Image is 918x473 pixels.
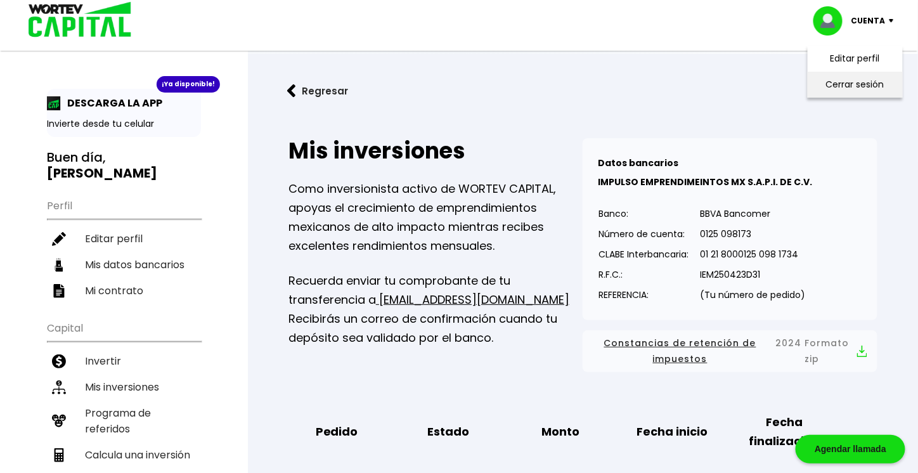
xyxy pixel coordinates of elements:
[47,96,61,110] img: app-icon
[637,422,708,441] b: Fecha inicio
[886,19,903,23] img: icon-down
[47,164,157,182] b: [PERSON_NAME]
[541,422,579,441] b: Monto
[47,374,201,400] a: Mis inversiones
[288,179,583,256] p: Como inversionista activo de WORTEV CAPITAL, apoyas el crecimiento de emprendimientos mexicanos d...
[700,204,805,223] p: BBVA Bancomer
[805,72,906,98] li: Cerrar sesión
[47,252,201,278] a: Mis datos bancarios
[316,422,358,441] b: Pedido
[598,204,688,223] p: Banco:
[47,400,201,442] a: Programa de referidos
[52,448,66,462] img: calculadora-icon.17d418c4.svg
[700,224,805,243] p: 0125 098173
[52,232,66,246] img: editar-icon.952d3147.svg
[157,76,220,93] div: ¡Ya disponible!
[61,95,162,111] p: DESCARGA LA APP
[288,138,583,164] h2: Mis inversiones
[593,335,867,367] button: Constancias de retención de impuestos2024 Formato zip
[376,292,569,308] a: [EMAIL_ADDRESS][DOMAIN_NAME]
[598,224,688,243] p: Número de cuenta:
[52,414,66,428] img: recomiendanos-icon.9b8e9327.svg
[700,265,805,284] p: IEM250423D31
[796,435,905,463] div: Agendar llamada
[831,52,880,65] a: Editar perfil
[47,226,201,252] a: Editar perfil
[52,380,66,394] img: inversiones-icon.6695dc30.svg
[598,285,688,304] p: REFERENCIA:
[428,422,470,441] b: Estado
[598,176,812,188] b: IMPULSO EMPRENDIMEINTOS MX S.A.P.I. DE C.V.
[268,74,898,108] a: flecha izquierdaRegresar
[598,245,688,264] p: CLABE Interbancaria:
[47,348,201,374] a: Invertir
[52,354,66,368] img: invertir-icon.b3b967d7.svg
[598,265,688,284] p: R.F.C.:
[47,117,201,131] p: Invierte desde tu celular
[47,191,201,304] ul: Perfil
[287,84,296,98] img: flecha izquierda
[737,413,832,451] b: Fecha finalización
[700,285,805,304] p: (Tu número de pedido)
[593,335,767,367] span: Constancias de retención de impuestos
[47,442,201,468] a: Calcula una inversión
[52,284,66,298] img: contrato-icon.f2db500c.svg
[52,258,66,272] img: datos-icon.10cf9172.svg
[813,6,851,36] img: profile-image
[47,150,201,181] h3: Buen día,
[700,245,805,264] p: 01 21 8000125 098 1734
[268,74,367,108] button: Regresar
[851,11,886,30] p: Cuenta
[598,157,678,169] b: Datos bancarios
[47,278,201,304] a: Mi contrato
[288,271,583,347] p: Recuerda enviar tu comprobante de tu transferencia a Recibirás un correo de confirmación cuando t...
